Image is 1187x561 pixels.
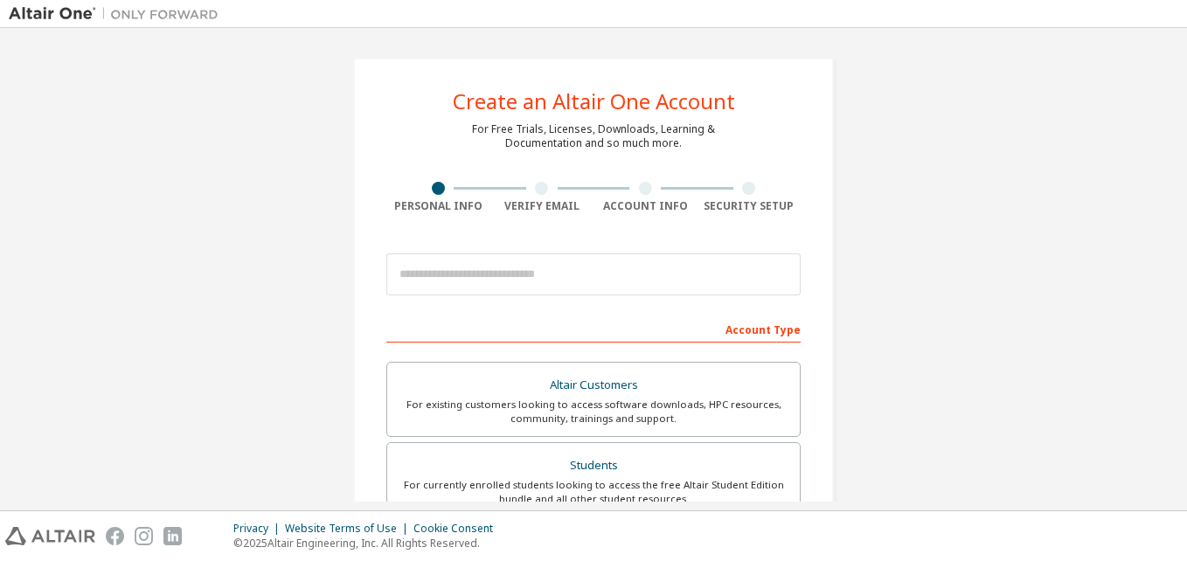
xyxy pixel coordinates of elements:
[398,398,789,426] div: For existing customers looking to access software downloads, HPC resources, community, trainings ...
[233,536,503,551] p: © 2025 Altair Engineering, Inc. All Rights Reserved.
[398,373,789,398] div: Altair Customers
[398,478,789,506] div: For currently enrolled students looking to access the free Altair Student Edition bundle and all ...
[233,522,285,536] div: Privacy
[9,5,227,23] img: Altair One
[163,527,182,545] img: linkedin.svg
[285,522,413,536] div: Website Terms of Use
[106,527,124,545] img: facebook.svg
[698,199,802,213] div: Security Setup
[472,122,715,150] div: For Free Trials, Licenses, Downloads, Learning & Documentation and so much more.
[135,527,153,545] img: instagram.svg
[398,454,789,478] div: Students
[386,199,490,213] div: Personal Info
[453,91,735,112] div: Create an Altair One Account
[593,199,698,213] div: Account Info
[413,522,503,536] div: Cookie Consent
[5,527,95,545] img: altair_logo.svg
[386,315,801,343] div: Account Type
[490,199,594,213] div: Verify Email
